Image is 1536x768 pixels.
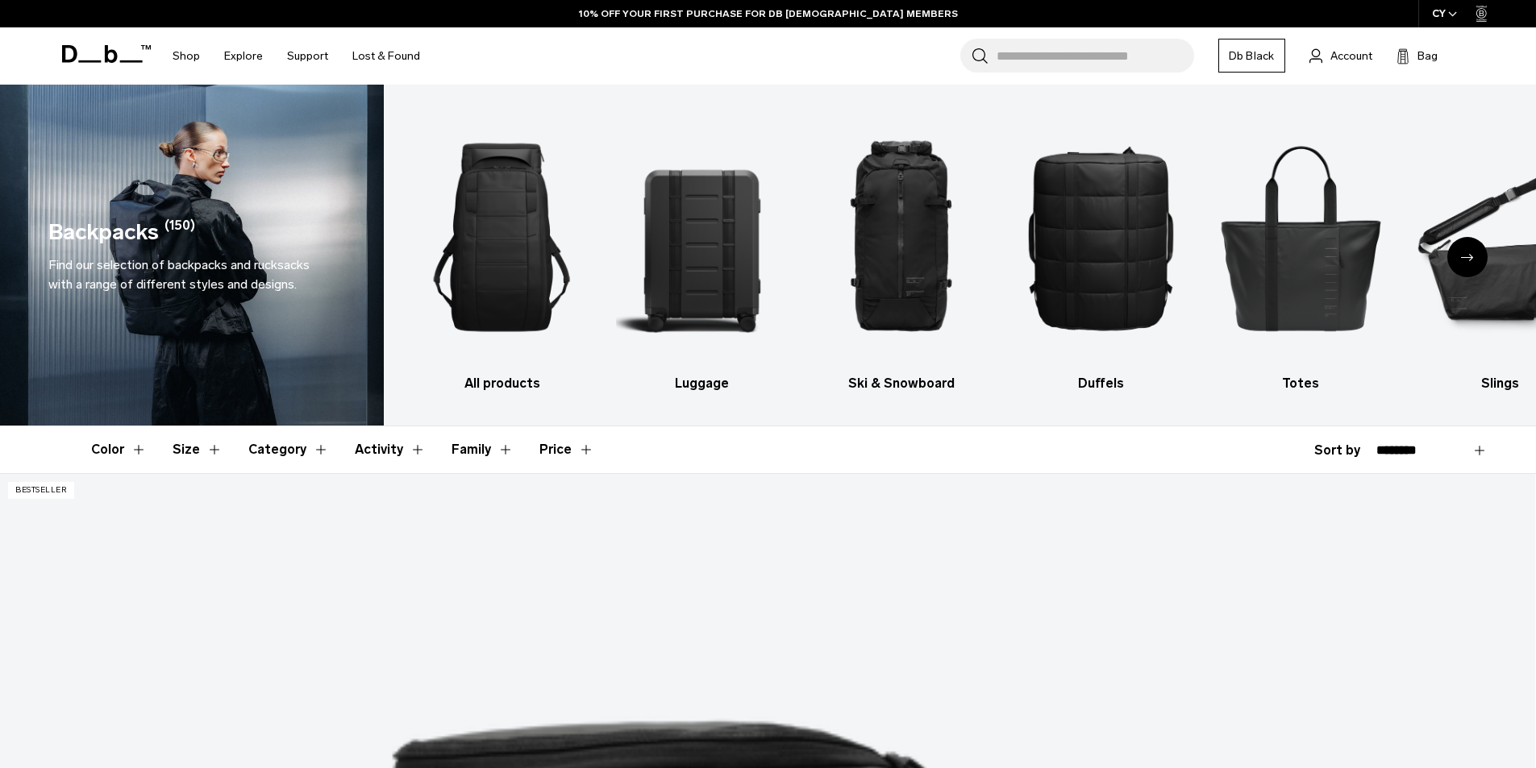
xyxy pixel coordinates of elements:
[1015,109,1187,393] li: 4 / 10
[355,426,426,473] button: Toggle Filter
[1309,46,1372,65] a: Account
[173,27,200,85] a: Shop
[416,109,588,393] a: Db All products
[1447,237,1488,277] div: Next slide
[416,109,588,393] li: 1 / 10
[1215,109,1387,393] a: Db Totes
[164,216,195,249] span: (150)
[173,426,223,473] button: Toggle Filter
[48,257,310,292] span: Find our selection of backpacks and rucksacks with a range of different styles and designs.
[816,109,988,366] img: Db
[416,109,588,366] img: Db
[816,109,988,393] li: 3 / 10
[1015,374,1187,393] h3: Duffels
[452,426,514,473] button: Toggle Filter
[1015,109,1187,393] a: Db Duffels
[1397,46,1438,65] button: Bag
[616,109,788,393] li: 2 / 10
[816,109,988,393] a: Db Ski & Snowboard
[616,109,788,393] a: Db Luggage
[248,426,329,473] button: Toggle Filter
[8,482,74,499] p: Bestseller
[352,27,420,85] a: Lost & Found
[1015,109,1187,366] img: Db
[616,374,788,393] h3: Luggage
[224,27,263,85] a: Explore
[1215,374,1387,393] h3: Totes
[287,27,328,85] a: Support
[1215,109,1387,393] li: 5 / 10
[1417,48,1438,64] span: Bag
[91,426,147,473] button: Toggle Filter
[1218,39,1285,73] a: Db Black
[539,426,594,473] button: Toggle Price
[616,109,788,366] img: Db
[1330,48,1372,64] span: Account
[816,374,988,393] h3: Ski & Snowboard
[48,216,159,249] h1: Backpacks
[416,374,588,393] h3: All products
[579,6,958,21] a: 10% OFF YOUR FIRST PURCHASE FOR DB [DEMOGRAPHIC_DATA] MEMBERS
[1215,109,1387,366] img: Db
[160,27,432,85] nav: Main Navigation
